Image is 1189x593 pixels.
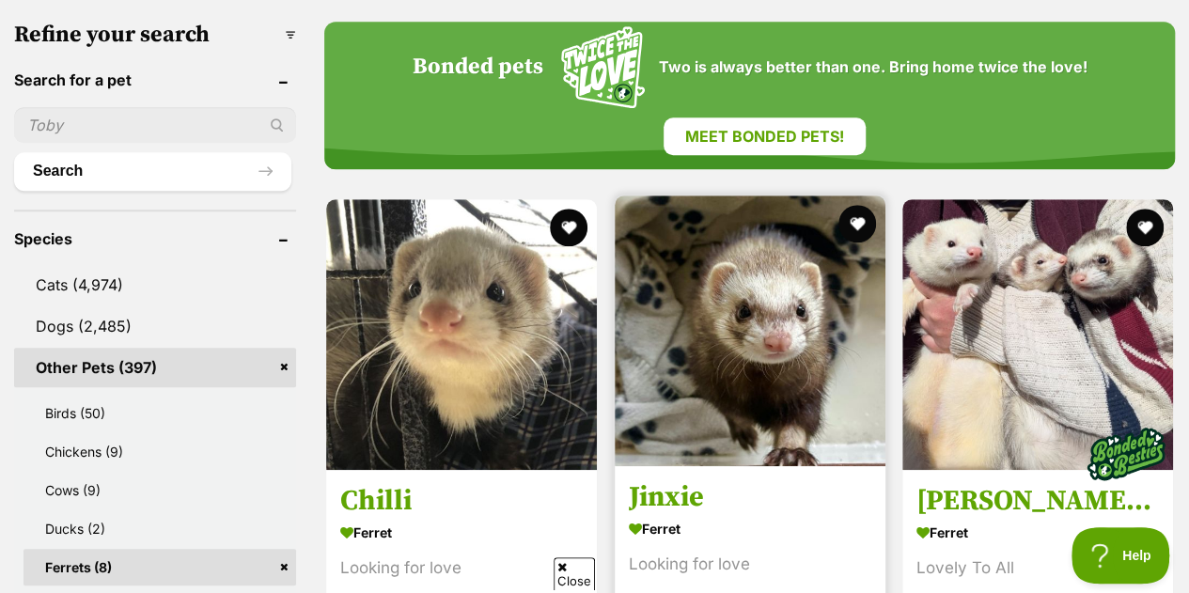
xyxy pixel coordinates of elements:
a: Birds (50) [23,395,296,431]
img: bonded besties [1079,407,1173,501]
img: Chilli - Ferret [326,199,597,470]
input: Toby [14,107,296,143]
img: Sylvester, Snow & Rosaria - Ferret [902,199,1173,470]
h3: Jinxie [629,479,871,515]
div: Lovely To All [916,555,1159,581]
span: Two is always better than one. Bring home twice the love! [659,58,1087,76]
img: Jinxie - Ferret [615,195,885,466]
div: Looking for love [629,552,871,577]
button: favourite [837,205,875,242]
a: Meet bonded pets! [664,117,866,155]
a: Chickens (9) [23,433,296,470]
img: Squiggle [561,26,645,108]
h3: [PERSON_NAME], Snow & [PERSON_NAME] [916,483,1159,519]
a: Cats (4,974) [14,265,296,304]
h3: Chilli [340,483,583,519]
strong: Ferret [916,519,1159,546]
a: Other Pets (397) [14,348,296,387]
header: Search for a pet [14,71,296,88]
a: Cows (9) [23,472,296,508]
a: Dogs (2,485) [14,306,296,346]
span: Close [554,557,595,590]
button: Search [14,152,291,190]
strong: Ferret [340,519,583,546]
a: Ferrets (8) [23,549,296,585]
header: Species [14,230,296,247]
div: Looking for love [340,555,583,581]
h3: Refine your search [14,22,296,48]
strong: Ferret [629,515,871,542]
a: Ducks (2) [23,510,296,547]
button: favourite [550,209,587,246]
h4: Bonded pets [413,55,543,81]
button: favourite [1126,209,1164,246]
iframe: Help Scout Beacon - Open [1072,527,1170,584]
